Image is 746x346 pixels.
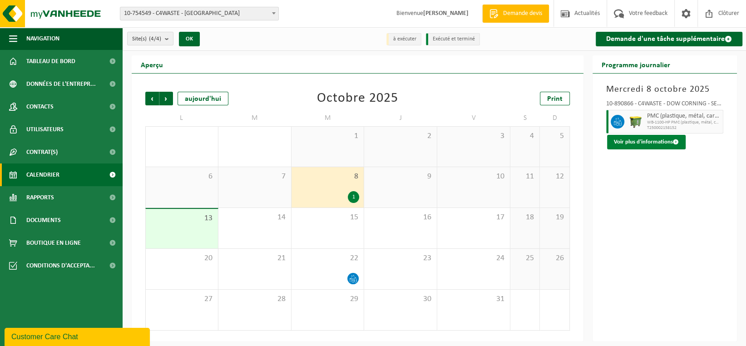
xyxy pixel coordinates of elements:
[317,92,398,105] div: Octobre 2025
[369,131,432,141] span: 2
[296,131,360,141] span: 1
[364,110,437,126] td: J
[26,73,96,95] span: Données de l'entrepr...
[26,186,54,209] span: Rapports
[540,110,570,126] td: D
[26,141,58,163] span: Contrat(s)
[178,92,228,105] div: aujourd'hui
[26,254,95,277] span: Conditions d'accepta...
[145,92,159,105] span: Précédent
[515,253,535,263] span: 25
[593,55,679,73] h2: Programme journalier
[515,172,535,182] span: 11
[544,131,565,141] span: 5
[606,101,723,110] div: 10-890866 - C4WASTE - DOW CORNING - SENEFFE
[132,32,161,46] span: Site(s)
[127,32,173,45] button: Site(s)(4/4)
[426,33,480,45] li: Exécuté et terminé
[120,7,278,20] span: 10-754549 - C4WASTE - MONT-SUR-MARCHIENNE
[223,294,287,304] span: 28
[296,172,360,182] span: 8
[647,113,721,120] span: PMC (plastique, métal, carton boisson) (industriel)
[26,118,64,141] span: Utilisateurs
[442,172,505,182] span: 10
[647,125,721,131] span: T250002158152
[218,110,291,126] td: M
[501,9,544,18] span: Demande devis
[291,110,365,126] td: M
[515,213,535,222] span: 18
[629,115,642,129] img: WB-1100-HPE-GN-50
[145,110,218,126] td: L
[386,33,421,45] li: à exécuter
[223,253,287,263] span: 21
[510,110,540,126] td: S
[515,131,535,141] span: 4
[26,209,61,232] span: Documents
[223,172,287,182] span: 7
[26,95,54,118] span: Contacts
[369,213,432,222] span: 16
[26,50,75,73] span: Tableau de bord
[348,191,359,203] div: 1
[26,163,59,186] span: Calendrier
[132,55,172,73] h2: Aperçu
[540,92,570,105] a: Print
[223,213,287,222] span: 14
[544,213,565,222] span: 19
[179,32,200,46] button: OK
[442,294,505,304] span: 31
[547,95,563,103] span: Print
[442,131,505,141] span: 3
[149,36,161,42] count: (4/4)
[150,253,213,263] span: 20
[607,135,686,149] button: Voir plus d'informations
[544,172,565,182] span: 12
[647,120,721,125] span: WB-1100-HP PMC (plastique, métal, carton boisson) (industrie
[369,172,432,182] span: 9
[544,253,565,263] span: 26
[442,253,505,263] span: 24
[369,253,432,263] span: 23
[369,294,432,304] span: 30
[296,253,360,263] span: 22
[159,92,173,105] span: Suivant
[5,326,152,346] iframe: chat widget
[120,7,279,20] span: 10-754549 - C4WASTE - MONT-SUR-MARCHIENNE
[150,172,213,182] span: 6
[442,213,505,222] span: 17
[296,294,360,304] span: 29
[26,27,59,50] span: Navigation
[606,83,723,96] h3: Mercredi 8 octobre 2025
[596,32,742,46] a: Demande d'une tâche supplémentaire
[296,213,360,222] span: 15
[26,232,81,254] span: Boutique en ligne
[150,213,213,223] span: 13
[423,10,469,17] strong: [PERSON_NAME]
[437,110,510,126] td: V
[150,294,213,304] span: 27
[482,5,549,23] a: Demande devis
